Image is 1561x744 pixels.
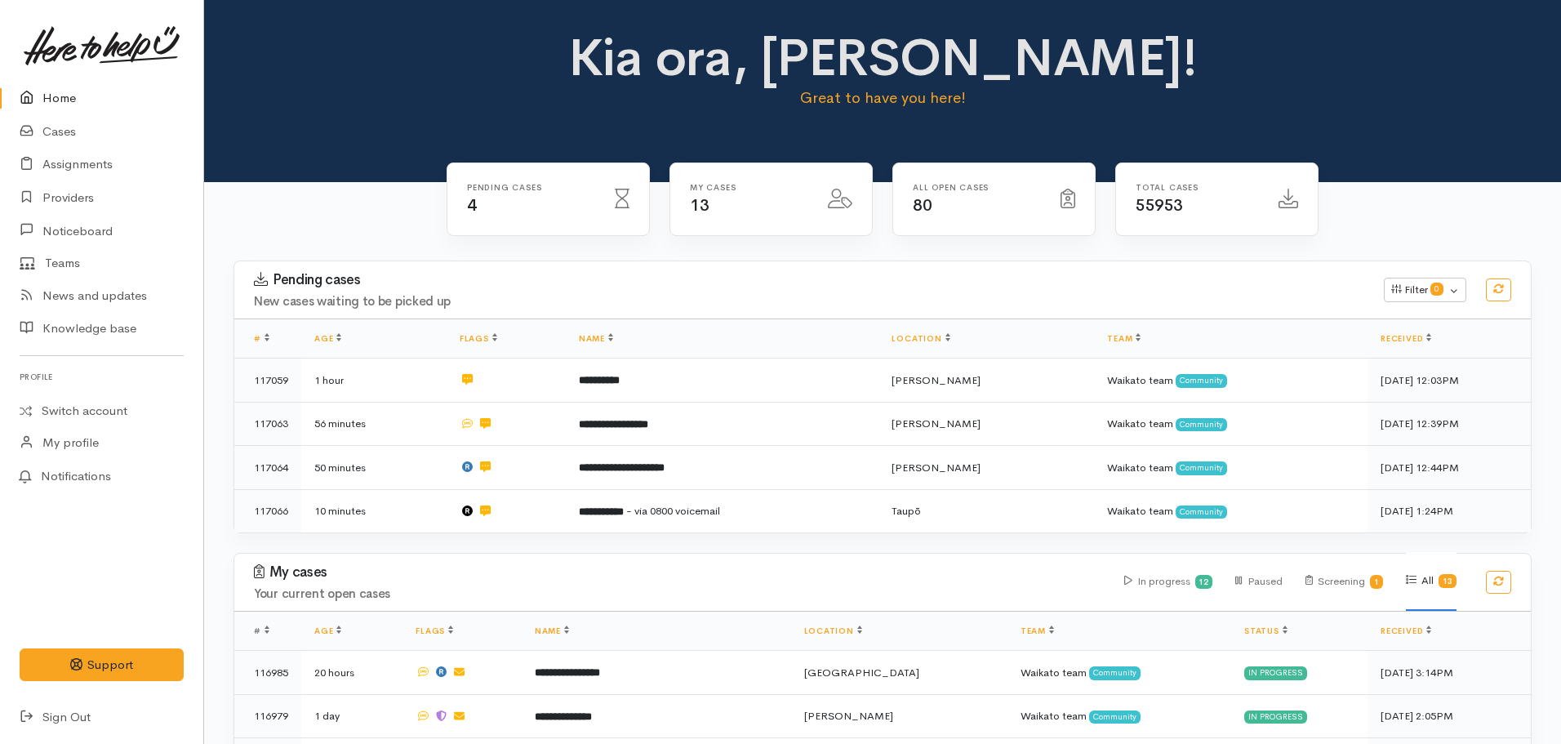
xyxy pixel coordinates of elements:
[804,709,893,723] span: [PERSON_NAME]
[913,183,1041,192] h6: All Open cases
[234,489,301,532] td: 117066
[301,446,447,490] td: 50 minutes
[563,29,1203,87] h1: Kia ora, [PERSON_NAME]!
[1199,577,1208,587] b: 12
[1368,402,1531,446] td: [DATE] 12:39PM
[563,87,1203,109] p: Great to have you here!
[1381,333,1431,344] a: Received
[1368,489,1531,532] td: [DATE] 1:24PM
[1368,651,1531,695] td: [DATE] 3:14PM
[1021,626,1054,636] a: Team
[1176,506,1227,519] span: Community
[1244,666,1307,679] div: In progress
[314,333,341,344] a: Age
[234,446,301,490] td: 117064
[1244,711,1307,724] div: In progress
[1007,651,1231,695] td: Waikato team
[1176,461,1227,474] span: Community
[1094,489,1368,532] td: Waikato team
[20,648,184,682] button: Support
[913,195,932,216] span: 80
[416,626,453,636] a: Flags
[301,651,402,695] td: 20 hours
[892,373,981,387] span: [PERSON_NAME]
[535,626,569,636] a: Name
[690,183,808,192] h6: My cases
[314,626,341,636] a: Age
[467,195,477,216] span: 4
[1374,577,1379,587] b: 1
[1136,195,1183,216] span: 55953
[234,359,301,403] td: 117059
[1176,418,1227,431] span: Community
[1368,359,1531,403] td: [DATE] 12:03PM
[1443,576,1452,586] b: 13
[20,366,184,388] h6: Profile
[301,694,402,738] td: 1 day
[1368,694,1531,738] td: [DATE] 2:05PM
[804,666,919,679] span: [GEOGRAPHIC_DATA]
[301,402,447,446] td: 56 minutes
[467,183,595,192] h6: Pending cases
[892,417,981,430] span: [PERSON_NAME]
[301,489,447,532] td: 10 minutes
[1089,711,1141,724] span: Community
[1430,283,1443,296] span: 0
[254,272,1364,288] h3: Pending cases
[254,587,1105,601] h4: Your current open cases
[1305,553,1384,611] div: Screening
[892,461,981,474] span: [PERSON_NAME]
[1384,278,1466,302] button: Filter0
[460,333,497,344] a: Flags
[234,402,301,446] td: 117063
[1089,666,1141,679] span: Community
[1176,374,1227,387] span: Community
[254,626,269,636] span: #
[234,651,301,695] td: 116985
[892,333,949,344] a: Location
[804,626,862,636] a: Location
[1094,446,1368,490] td: Waikato team
[626,504,720,518] span: - via 0800 voicemail
[1381,626,1431,636] a: Received
[1136,183,1259,192] h6: Total cases
[1235,553,1282,611] div: Paused
[579,333,613,344] a: Name
[1244,626,1287,636] a: Status
[254,333,269,344] a: #
[1107,333,1141,344] a: Team
[301,359,447,403] td: 1 hour
[1124,553,1213,611] div: In progress
[1368,446,1531,490] td: [DATE] 12:44PM
[234,694,301,738] td: 116979
[1007,694,1231,738] td: Waikato team
[1094,402,1368,446] td: Waikato team
[254,564,1105,581] h3: My cases
[690,195,709,216] span: 13
[1406,552,1456,611] div: All
[892,504,921,518] span: Taupō
[1094,359,1368,403] td: Waikato team
[254,295,1364,309] h4: New cases waiting to be picked up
